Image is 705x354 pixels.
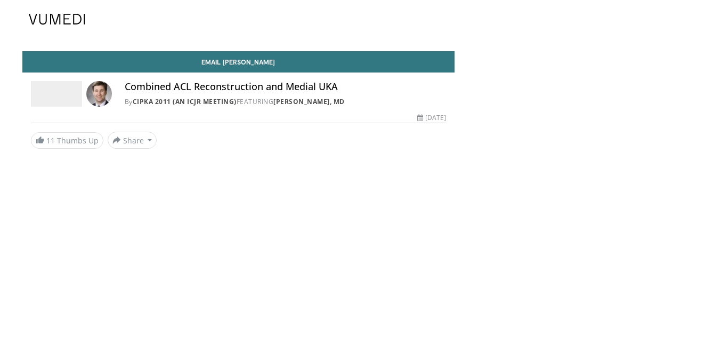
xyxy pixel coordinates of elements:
h4: Combined ACL Reconstruction and Medial UKA [125,81,447,93]
div: By FEATURING [125,97,447,107]
a: [PERSON_NAME], MD [273,97,345,106]
img: Avatar [86,81,112,107]
a: 11 Thumbs Up [31,132,103,149]
img: VuMedi Logo [29,14,85,25]
button: Share [108,132,157,149]
div: [DATE] [417,113,446,123]
a: Email [PERSON_NAME] [22,51,455,73]
img: CIPKA 2011 (an ICJR Meeting) [31,81,82,107]
a: CIPKA 2011 (an ICJR Meeting) [133,97,237,106]
span: 11 [46,135,55,146]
